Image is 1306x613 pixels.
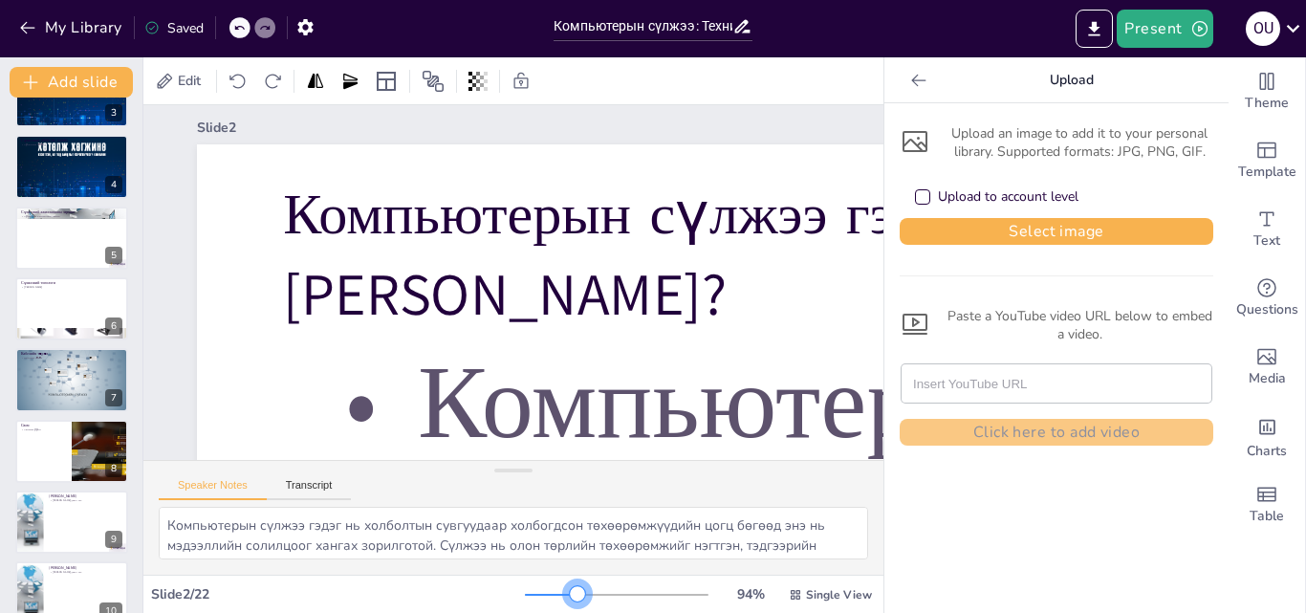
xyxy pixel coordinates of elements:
div: 6 [105,317,122,335]
div: 9 [15,491,128,554]
p: Компьютерын сүлжээ гэж [PERSON_NAME]? [283,174,973,335]
div: Upload to account level [915,187,1078,207]
div: Paste a YouTube video URL below to embed a video. [900,307,1213,343]
span: Charts [1247,441,1287,462]
p: [PERSON_NAME] давуу тал [49,498,122,502]
span: Theme [1245,93,1289,114]
div: O U [1246,11,1280,46]
div: Upload an image to add it to your personal library. Supported formats: JPG, PNG, GIF. [900,124,1213,161]
button: Present [1117,10,1212,48]
span: Media [1249,368,1286,389]
p: Кабелийн төрөл [21,351,122,357]
button: Select image [900,218,1213,245]
p: [PERSON_NAME] [49,564,122,570]
p: Кабелийн төрөл [21,357,122,361]
span: Position [422,70,445,93]
div: 94 % [728,585,773,603]
button: Speaker Notes [159,479,267,500]
div: 8 [105,460,122,477]
span: Text [1253,230,1280,252]
div: 8 [15,420,128,483]
div: 5 [15,207,128,270]
span: Table [1250,506,1284,527]
div: Layout [371,66,402,97]
div: 4 [105,176,122,193]
p: Сүлжээний ажиллагааны зарчим [21,208,122,214]
span: Edit [174,72,205,90]
span: Questions [1236,299,1298,320]
div: Add text boxes [1229,195,1305,264]
span: Template [1238,162,1296,183]
div: Add images, graphics, shapes or video [1229,333,1305,402]
div: Add charts and graphs [1229,402,1305,471]
input: Insert YouTube URL [913,364,1200,403]
button: O U [1246,10,1280,48]
button: Export to PowerPoint [1076,10,1113,48]
div: 7 [105,389,122,406]
span: Single View [806,587,872,602]
p: Сүлжээний топологи [21,280,122,286]
p: Upload [934,57,1209,103]
div: Saved [144,19,204,37]
div: Add ready made slides [1229,126,1305,195]
button: My Library [14,12,130,43]
textarea: Компьютерын сүлжээ гэдэг нь холболтын сувгуудаар холбогдсон төхөөрөмжүүдийн цогц бөгөөд энэ нь мэ... [159,507,868,559]
p: Сүлжээний ажиллагааны зарчим [21,214,122,218]
div: Slide 2 / 22 [151,585,525,603]
p: [PERSON_NAME] [49,493,122,499]
input: Insert title [554,12,732,40]
p: Сүлжээний төрөл [21,143,122,147]
div: 3 [105,104,122,121]
div: Change the overall theme [1229,57,1305,126]
button: Click here to add video [900,419,1213,446]
div: Add a table [1229,471,1305,539]
div: 7 [15,348,128,411]
p: [PERSON_NAME] [21,285,122,289]
div: 6 [15,277,128,340]
p: Свичийн үүрэг [21,427,66,431]
div: Upload to account level [938,187,1078,207]
p: Свич [21,422,66,427]
button: Add slide [10,67,133,98]
div: Get real-time input from your audience [1229,264,1305,333]
div: 5 [105,247,122,264]
p: [PERSON_NAME] давуу тал [49,570,122,574]
div: 9 [105,531,122,548]
p: Сүлжээний [PERSON_NAME] [21,138,122,143]
div: 4 [15,135,128,198]
button: Transcript [267,479,352,500]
